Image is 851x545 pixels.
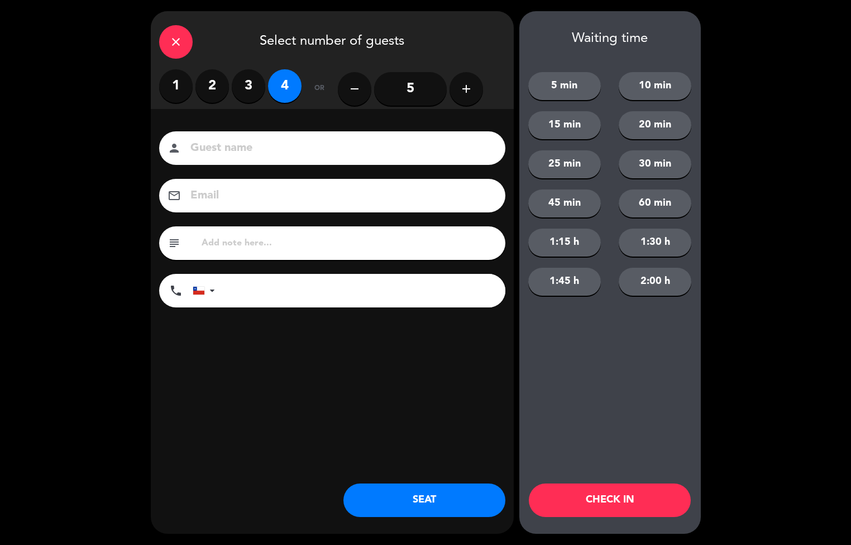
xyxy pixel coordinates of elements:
[528,189,601,217] button: 45 min
[619,72,691,100] button: 10 min
[528,72,601,100] button: 5 min
[338,72,371,106] button: remove
[189,139,491,158] input: Guest name
[619,268,691,296] button: 2:00 h
[232,69,265,103] label: 3
[302,69,338,108] div: or
[528,229,601,257] button: 1:15 h
[151,11,514,69] div: Select number of guests
[169,284,183,297] i: phone
[168,236,181,250] i: subject
[168,141,181,155] i: person
[200,235,497,251] input: Add note here...
[168,189,181,202] i: email
[450,72,483,106] button: add
[343,484,505,517] button: SEAT
[619,229,691,257] button: 1:30 h
[189,186,491,206] input: Email
[619,111,691,139] button: 20 min
[348,82,361,96] i: remove
[528,111,601,139] button: 15 min
[528,150,601,178] button: 25 min
[460,82,473,96] i: add
[619,189,691,217] button: 60 min
[193,274,219,307] div: Chile: +56
[268,69,302,103] label: 4
[519,31,701,47] div: Waiting time
[159,69,193,103] label: 1
[169,35,183,49] i: close
[195,69,229,103] label: 2
[619,150,691,178] button: 30 min
[528,268,601,296] button: 1:45 h
[529,484,691,517] button: CHECK IN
